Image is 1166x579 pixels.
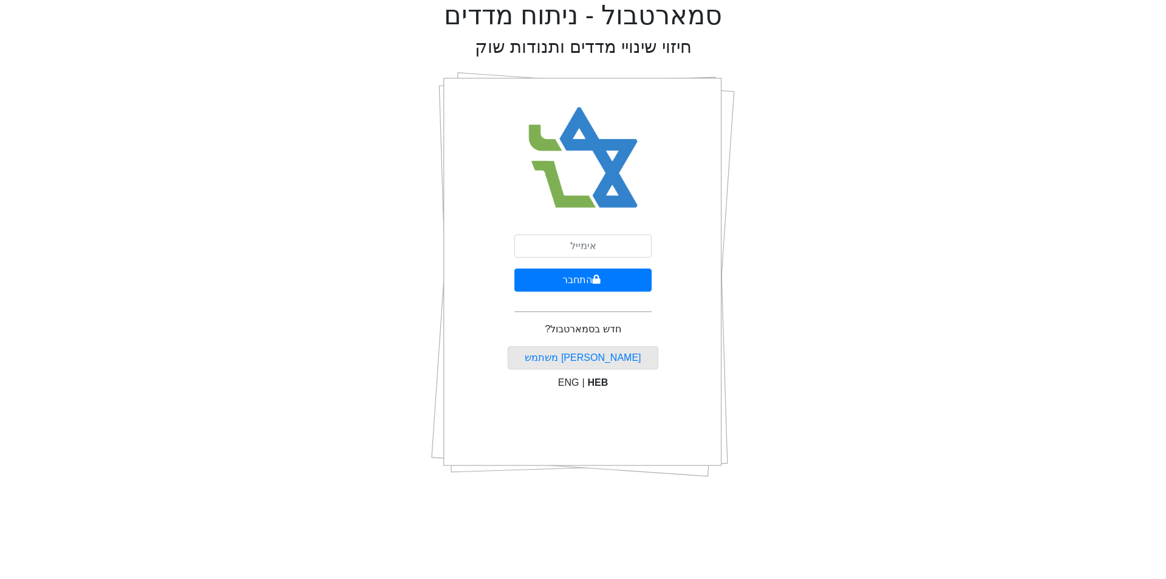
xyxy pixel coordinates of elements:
[558,377,579,388] span: ENG
[588,377,609,388] span: HEB
[514,235,652,258] input: אימייל
[517,91,649,225] img: Smart Bull
[582,377,584,388] span: |
[475,36,692,58] h2: חיזוי שינויי מדדים ותנודות שוק
[545,322,621,337] p: חדש בסמארטבול?
[525,352,641,363] a: [PERSON_NAME] משתמש
[508,346,659,369] button: [PERSON_NAME] משתמש
[514,269,652,292] button: התחבר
